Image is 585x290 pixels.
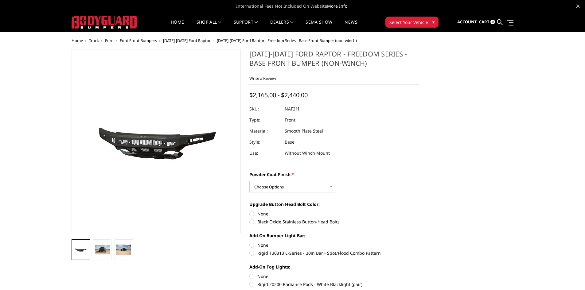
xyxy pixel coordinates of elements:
[479,19,489,25] span: Cart
[249,49,419,72] h1: [DATE]-[DATE] Ford Raptor - Freedom Series - Base Front Bumper (non-winch)
[285,126,323,137] dd: Smooth Plate Steel
[72,16,138,29] img: BODYGUARD BUMPERS
[249,242,419,248] label: None
[72,49,241,233] a: 2021-2025 Ford Raptor - Freedom Series - Base Front Bumper (non-winch)
[249,201,419,207] label: Upgrade Button Head Bolt Color:
[116,245,131,254] img: 2021-2025 Ford Raptor - Freedom Series - Base Front Bumper (non-winch)
[120,38,157,43] a: Ford Front Bumpers
[306,20,332,32] a: SEMA Show
[217,38,357,43] span: [DATE]-[DATE] Ford Raptor - Freedom Series - Base Front Bumper (non-winch)
[249,148,280,159] dt: Use:
[285,114,295,126] dd: Front
[249,211,419,217] label: None
[389,19,428,25] span: Select Your Vehicle
[249,91,308,99] span: $2,165.00 - $2,440.00
[197,20,221,32] a: shop all
[89,38,99,43] a: Truck
[457,19,477,25] span: Account
[270,20,294,32] a: Dealers
[249,114,280,126] dt: Type:
[95,245,110,255] img: 2021-2025 Ford Raptor - Freedom Series - Base Front Bumper (non-winch)
[249,137,280,148] dt: Style:
[72,38,83,43] a: Home
[249,218,419,225] label: Black Oxide Stainless Button-Head Bolts
[249,232,419,239] label: Add-On Bumper Light Bar:
[73,246,88,253] img: 2021-2025 Ford Raptor - Freedom Series - Base Front Bumper (non-winch)
[249,103,280,114] dt: SKU:
[249,264,419,270] label: Add-On Fog Lights:
[249,171,419,178] label: Powder Coat Finish:
[249,273,419,280] label: None
[345,20,357,32] a: News
[105,38,114,43] a: Ford
[490,20,495,24] span: 0
[249,126,280,137] dt: Material:
[234,20,258,32] a: Support
[285,137,294,148] dd: Base
[171,20,184,32] a: Home
[385,17,439,28] button: Select Your Vehicle
[327,3,347,9] a: More Info
[432,19,435,25] span: ▾
[249,250,419,256] label: Rigid 130313 E-Series - 30in Bar - Spot/Flood Combo Pattern
[285,148,330,159] dd: Without Winch Mount
[163,38,211,43] a: [DATE]-[DATE] Ford Raptor
[285,103,299,114] dd: NAF21I
[249,75,276,81] a: Write a Review
[249,281,419,288] label: Rigid 20200 Radiance Pods - White Blacklight (pair)
[457,14,477,30] a: Account
[479,14,495,30] a: Cart 0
